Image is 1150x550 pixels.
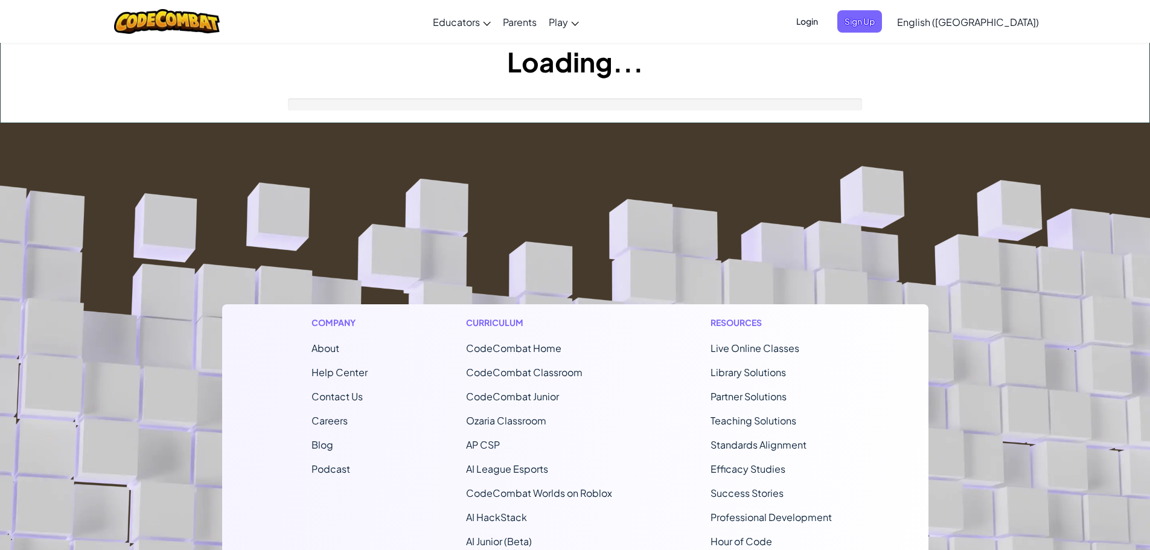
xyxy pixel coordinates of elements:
[466,462,548,475] a: AI League Esports
[711,366,786,379] a: Library Solutions
[466,316,612,329] h1: Curriculum
[549,16,568,28] span: Play
[114,9,220,34] img: CodeCombat logo
[497,5,543,38] a: Parents
[311,462,350,475] a: Podcast
[311,366,368,379] a: Help Center
[466,487,612,499] a: CodeCombat Worlds on Roblox
[711,316,839,329] h1: Resources
[311,316,368,329] h1: Company
[466,414,546,427] a: Ozaria Classroom
[311,390,363,403] span: Contact Us
[897,16,1039,28] span: English ([GEOGRAPHIC_DATA])
[311,438,333,451] a: Blog
[711,342,799,354] a: Live Online Classes
[466,535,532,548] a: AI Junior (Beta)
[891,5,1045,38] a: English ([GEOGRAPHIC_DATA])
[427,5,497,38] a: Educators
[543,5,585,38] a: Play
[1,43,1149,80] h1: Loading...
[433,16,480,28] span: Educators
[311,342,339,354] a: About
[466,342,561,354] span: CodeCombat Home
[837,10,882,33] button: Sign Up
[711,414,796,427] a: Teaching Solutions
[711,535,772,548] a: Hour of Code
[711,462,785,475] a: Efficacy Studies
[466,438,500,451] a: AP CSP
[789,10,825,33] button: Login
[466,511,527,523] a: AI HackStack
[711,438,807,451] a: Standards Alignment
[466,366,583,379] a: CodeCombat Classroom
[711,487,784,499] a: Success Stories
[311,414,348,427] a: Careers
[466,390,559,403] a: CodeCombat Junior
[711,511,832,523] a: Professional Development
[711,390,787,403] a: Partner Solutions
